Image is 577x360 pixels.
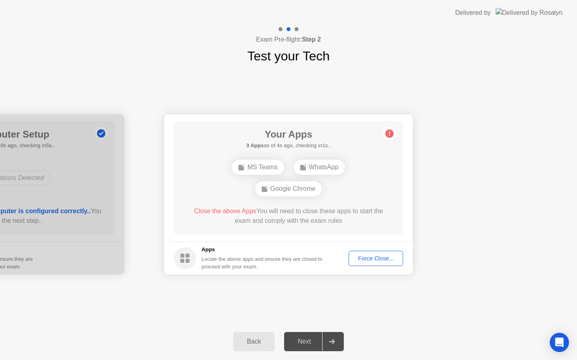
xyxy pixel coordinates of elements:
[496,8,563,17] img: Delivered by Rosalyn
[349,251,403,266] button: Force Close...
[351,255,400,262] div: Force Close...
[247,46,330,66] h1: Test your Tech
[255,181,322,196] div: Google Chrome
[246,142,264,148] b: 3 Apps
[236,338,272,345] div: Back
[233,332,274,351] button: Back
[232,160,284,175] div: MS Teams
[294,160,345,175] div: WhatsApp
[246,127,331,142] h1: Your Apps
[286,338,322,345] div: Next
[302,36,321,43] b: Step 2
[202,246,323,254] h5: Apps
[455,8,491,18] div: Delivered by
[246,142,331,150] h5: as of 4s ago, checking in1s..
[202,255,323,270] div: Locate the above apps and ensure they are closed to proceed with your exam.
[284,332,344,351] button: Next
[186,206,392,226] div: You will need to close these apps to start the exam and comply with the exam rules
[194,208,256,214] span: Close the above Apps
[256,35,321,44] h4: Exam Pre-flight:
[550,333,569,352] div: Open Intercom Messenger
